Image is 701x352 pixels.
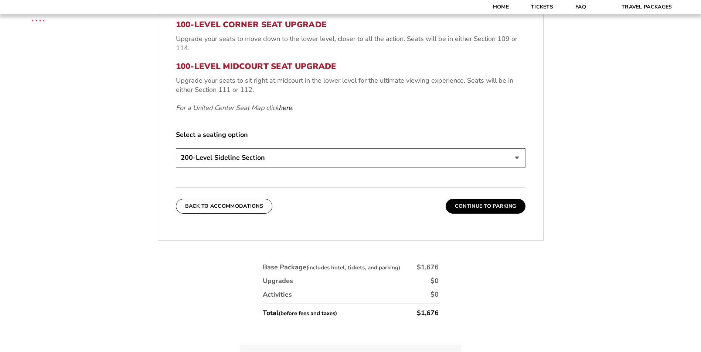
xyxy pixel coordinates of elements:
p: Upgrade your seats to sit right at midcourt in the lower level for the ultimate viewing experienc... [176,76,525,94]
label: Select a seating option [176,130,525,139]
div: $1,676 [417,308,439,318]
h3: 100-Level Corner Seat Upgrade [176,20,525,30]
img: CBS Sports Thanksgiving Classic [22,4,54,36]
small: (includes hotel, tickets, and parking) [306,264,400,271]
a: here [279,103,292,113]
small: (before fees and taxes) [279,310,337,317]
div: $1,676 [417,263,439,272]
div: Upgrades [263,276,293,286]
p: Upgrade your seats to move down to the lower level, closer to all the action. Seats will be in ei... [176,34,525,53]
div: Base Package [263,263,400,272]
button: Back To Accommodations [176,199,273,214]
em: For a United Center Seat Map click . [176,103,293,112]
button: Continue To Parking [446,199,525,214]
h3: 100-Level Midcourt Seat Upgrade [176,62,525,71]
div: $0 [431,276,439,286]
div: Total [263,308,337,318]
div: Activities [263,290,292,299]
div: $0 [431,290,439,299]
